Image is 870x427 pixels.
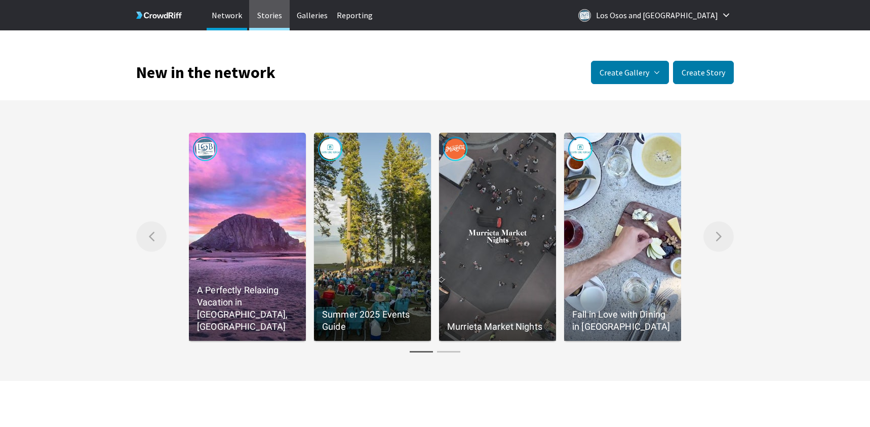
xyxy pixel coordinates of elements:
[189,133,306,341] a: Published by visitlosososbaywoodA Perfectly Relaxing Vacation in [GEOGRAPHIC_DATA], [GEOGRAPHIC_D...
[408,347,435,357] button: Gallery page 1
[439,133,556,341] a: Published by ExploreMurrietaMurrieta Market Nights
[572,308,673,333] p: Fall in Love with Dining in [GEOGRAPHIC_DATA]
[447,321,548,333] p: Murrieta Market Nights
[136,65,275,80] h1: New in the network
[197,284,298,333] p: A Perfectly Relaxing Vacation in [GEOGRAPHIC_DATA], [GEOGRAPHIC_DATA]
[578,9,591,22] img: Logo for Los Osos and Baywood
[591,61,669,84] button: Create Gallery
[673,61,734,84] button: Create Story
[564,133,681,341] a: Published by tahoenorthFall in Love with Dining in [GEOGRAPHIC_DATA]
[435,347,462,357] button: Gallery page 2
[314,133,431,341] a: Published by tahoenorthSummer 2025 Events Guide
[322,308,423,333] p: Summer 2025 Events Guide
[596,7,718,23] p: Los Osos and [GEOGRAPHIC_DATA]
